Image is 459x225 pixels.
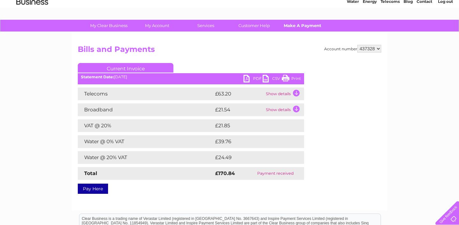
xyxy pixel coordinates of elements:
[264,88,304,100] td: Show details
[339,3,383,11] a: 0333 014 3131
[78,119,214,132] td: VAT @ 20%
[78,103,214,116] td: Broadband
[214,103,264,116] td: £21.54
[324,45,381,53] div: Account number
[79,4,381,31] div: Clear Business is a trading name of Verastar Limited (registered in [GEOGRAPHIC_DATA] No. 3667643...
[381,27,400,32] a: Telecoms
[347,27,359,32] a: Water
[438,27,453,32] a: Log out
[179,20,232,32] a: Services
[214,88,264,100] td: £63.20
[417,27,432,32] a: Contact
[214,119,291,132] td: £21.85
[404,27,413,32] a: Blog
[276,20,329,32] a: Make A Payment
[78,184,108,194] a: Pay Here
[214,151,292,164] td: £24.49
[247,167,304,180] td: Payment received
[78,135,214,148] td: Water @ 0% VAT
[78,88,214,100] td: Telecoms
[83,20,135,32] a: My Clear Business
[244,75,263,84] a: PDF
[282,75,301,84] a: Print
[78,75,304,79] div: [DATE]
[16,17,48,36] img: logo.png
[78,151,214,164] td: Water @ 20% VAT
[215,170,235,176] strong: £170.84
[78,45,381,57] h2: Bills and Payments
[363,27,377,32] a: Energy
[84,170,97,176] strong: Total
[263,75,282,84] a: CSV
[81,74,114,79] b: Statement Date:
[228,20,280,32] a: Customer Help
[78,63,173,73] a: Current Invoice
[264,103,304,116] td: Show details
[214,135,291,148] td: £39.76
[131,20,184,32] a: My Account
